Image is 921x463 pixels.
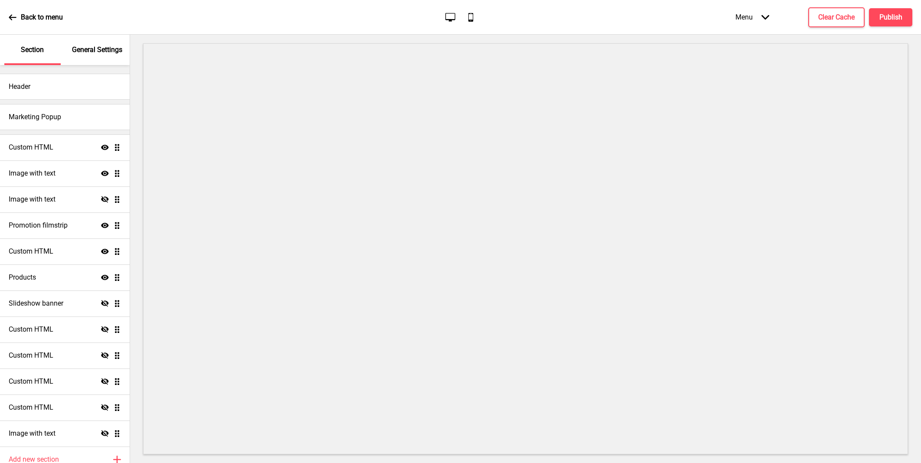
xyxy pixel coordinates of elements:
[9,6,63,29] a: Back to menu
[9,143,53,152] h4: Custom HTML
[9,429,56,438] h4: Image with text
[9,377,53,386] h4: Custom HTML
[9,195,56,204] h4: Image with text
[818,13,855,22] h4: Clear Cache
[808,7,865,27] button: Clear Cache
[9,221,68,230] h4: Promotion filmstrip
[869,8,912,26] button: Publish
[9,247,53,256] h4: Custom HTML
[9,82,30,91] h4: Header
[21,45,44,55] p: Section
[9,403,53,412] h4: Custom HTML
[879,13,902,22] h4: Publish
[9,351,53,360] h4: Custom HTML
[9,273,36,282] h4: Products
[72,45,122,55] p: General Settings
[727,4,778,30] div: Menu
[9,112,61,122] h4: Marketing Popup
[9,299,63,308] h4: Slideshow banner
[21,13,63,22] p: Back to menu
[9,169,56,178] h4: Image with text
[9,325,53,334] h4: Custom HTML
